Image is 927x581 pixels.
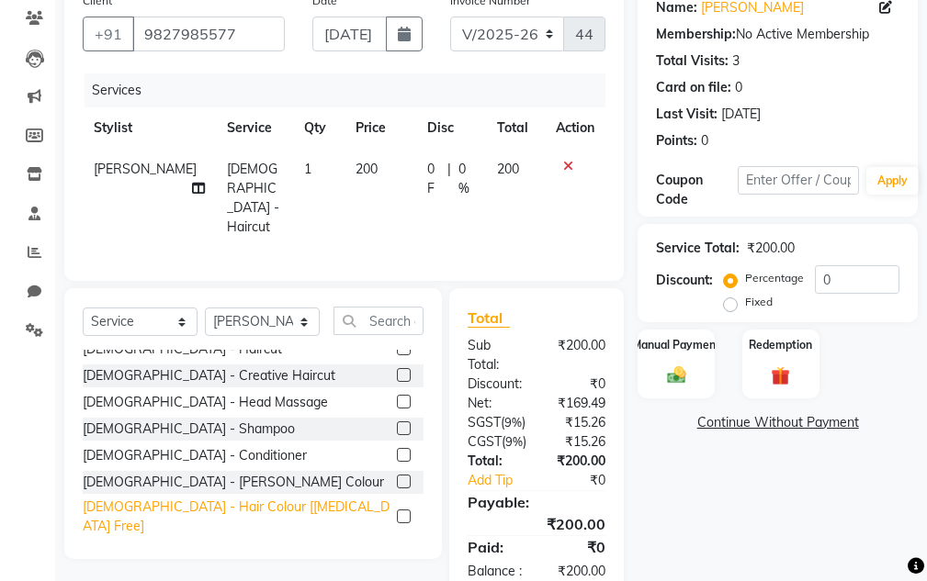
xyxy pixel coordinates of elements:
[656,105,718,124] div: Last Visit:
[454,394,537,413] div: Net:
[454,471,550,490] a: Add Tip
[468,308,510,328] span: Total
[447,160,451,198] span: |
[656,78,731,97] div: Card on file:
[83,366,335,385] div: [DEMOGRAPHIC_DATA] - Creative Haircut
[765,364,796,387] img: _gift.svg
[454,374,537,394] div: Discount:
[735,78,742,97] div: 0
[701,131,708,151] div: 0
[656,25,736,44] div: Membership:
[454,562,537,581] div: Balance :
[550,471,619,490] div: ₹0
[656,239,740,258] div: Service Total:
[641,413,914,432] a: Continue Without Payment
[656,271,713,290] div: Discount:
[454,336,537,374] div: Sub Total:
[454,536,537,558] div: Paid:
[227,161,279,235] span: [DEMOGRAPHIC_DATA] - Haircut
[661,364,692,385] img: _cash.svg
[356,161,378,177] span: 200
[333,307,424,335] input: Search or Scan
[656,171,737,209] div: Coupon Code
[458,160,475,198] span: 0 %
[545,107,605,149] th: Action
[866,167,919,195] button: Apply
[505,434,523,449] span: 9%
[132,17,285,51] input: Search by Name/Mobile/Email/Code
[539,413,619,432] div: ₹15.26
[497,161,519,177] span: 200
[540,432,619,452] div: ₹15.26
[293,107,345,149] th: Qty
[83,446,307,465] div: [DEMOGRAPHIC_DATA] - Conditioner
[732,51,740,71] div: 3
[427,160,441,198] span: 0 F
[738,166,859,195] input: Enter Offer / Coupon Code
[454,491,619,513] div: Payable:
[486,107,545,149] th: Total
[504,415,522,430] span: 9%
[745,294,773,310] label: Fixed
[537,336,619,374] div: ₹200.00
[749,337,812,353] label: Redemption
[656,131,697,151] div: Points:
[454,432,540,452] div: ( )
[345,107,416,149] th: Price
[83,497,390,536] div: [DEMOGRAPHIC_DATA] - Hair Colour [[MEDICAL_DATA] Free]
[83,393,328,412] div: [DEMOGRAPHIC_DATA] - Head Massage
[656,25,899,44] div: No Active Membership
[83,107,216,149] th: Stylist
[468,433,502,450] span: CGST
[537,394,619,413] div: ₹169.49
[537,452,619,471] div: ₹200.00
[537,562,619,581] div: ₹200.00
[83,17,134,51] button: +91
[537,536,619,558] div: ₹0
[85,73,619,107] div: Services
[454,513,619,535] div: ₹200.00
[94,161,197,177] span: [PERSON_NAME]
[747,239,795,258] div: ₹200.00
[721,105,761,124] div: [DATE]
[416,107,486,149] th: Disc
[83,419,295,439] div: [DEMOGRAPHIC_DATA] - Shampoo
[304,161,311,177] span: 1
[745,270,804,286] label: Percentage
[83,340,282,359] div: [DEMOGRAPHIC_DATA] - Haircut
[454,413,539,432] div: ( )
[656,51,729,71] div: Total Visits:
[83,473,384,492] div: [DEMOGRAPHIC_DATA] - [PERSON_NAME] Colour
[537,374,619,394] div: ₹0
[468,414,501,430] span: SGST
[632,337,720,353] label: Manual Payment
[216,107,293,149] th: Service
[454,452,537,471] div: Total:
